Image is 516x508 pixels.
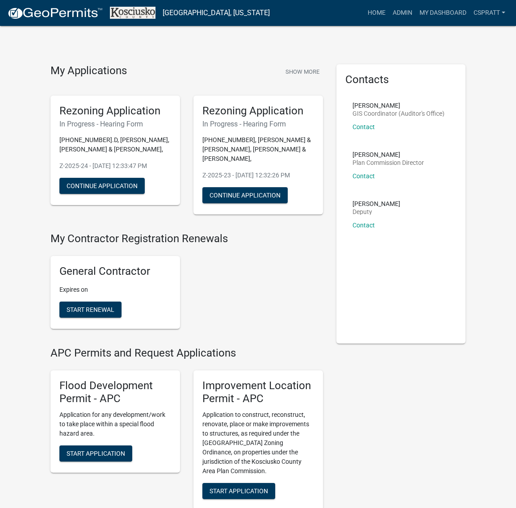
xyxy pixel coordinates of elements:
img: Kosciusko County, Indiana [110,7,155,19]
h6: In Progress - Hearing Form [202,120,314,128]
p: Deputy [352,209,400,215]
button: Continue Application [59,178,145,194]
button: Start Application [202,483,275,499]
p: Application for any development/work to take place within a special flood hazard area. [59,410,171,438]
span: Start Application [67,450,125,457]
span: Start Renewal [67,306,114,313]
a: Home [364,4,389,21]
h4: My Contractor Registration Renewals [50,232,323,245]
p: GIS Coordinator (Auditor's Office) [352,110,445,117]
p: Expires on [59,285,171,294]
span: Start Application [210,487,268,495]
h5: Improvement Location Permit - APC [202,379,314,405]
p: [PERSON_NAME] [352,102,445,109]
h6: In Progress - Hearing Form [59,120,171,128]
h5: Contacts [345,73,457,86]
a: My Dashboard [416,4,470,21]
p: [PERSON_NAME] [352,201,400,207]
p: Plan Commission Director [352,160,424,166]
button: Start Application [59,445,132,462]
a: Contact [352,172,375,180]
h5: Rezoning Application [202,105,314,118]
button: Show More [282,64,323,79]
button: Continue Application [202,187,288,203]
wm-registration-list-section: My Contractor Registration Renewals [50,232,323,336]
p: [PERSON_NAME] [352,151,424,158]
h4: APC Permits and Request Applications [50,347,323,360]
a: cspratt [470,4,509,21]
h5: Flood Development Permit - APC [59,379,171,405]
p: Z-2025-23 - [DATE] 12:32:26 PM [202,171,314,180]
p: Application to construct, reconstruct, renovate, place or make improvements to structures, as req... [202,410,314,476]
a: Contact [352,222,375,229]
p: [PHONE_NUMBER], [PERSON_NAME] & [PERSON_NAME], [PERSON_NAME] & [PERSON_NAME], [202,135,314,164]
a: Contact [352,123,375,130]
p: [PHONE_NUMBER].D, [PERSON_NAME], [PERSON_NAME] & [PERSON_NAME], [59,135,171,154]
h5: Rezoning Application [59,105,171,118]
h4: My Applications [50,64,127,78]
a: [GEOGRAPHIC_DATA], [US_STATE] [163,5,270,21]
a: Admin [389,4,416,21]
p: Z-2025-24 - [DATE] 12:33:47 PM [59,161,171,171]
h5: General Contractor [59,265,171,278]
button: Start Renewal [59,302,122,318]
